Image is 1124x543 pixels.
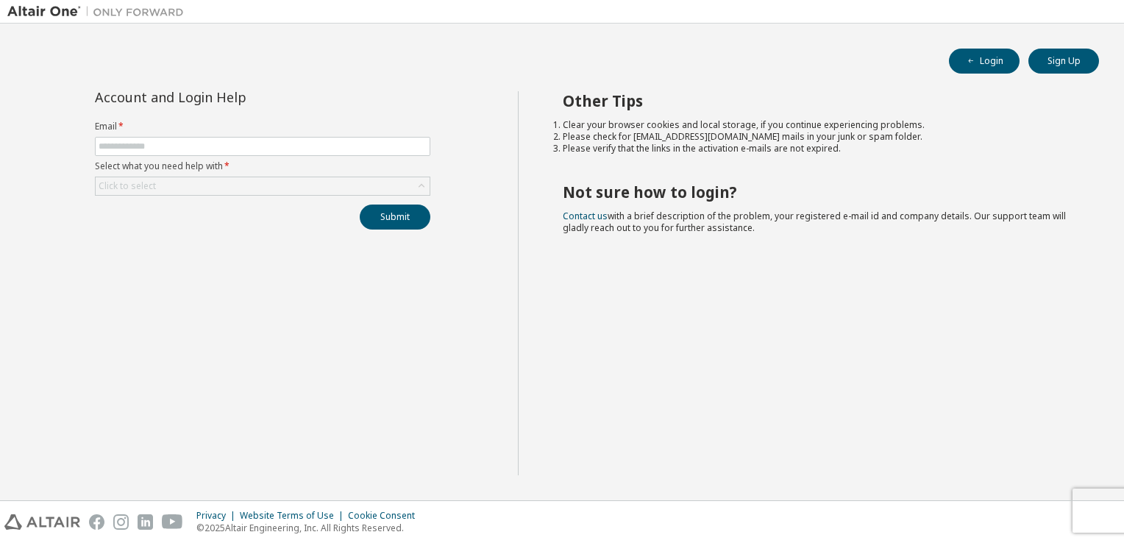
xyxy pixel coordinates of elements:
p: © 2025 Altair Engineering, Inc. All Rights Reserved. [196,522,424,534]
img: youtube.svg [162,514,183,530]
div: Privacy [196,510,240,522]
div: Account and Login Help [95,91,363,103]
a: Contact us [563,210,608,222]
img: Altair One [7,4,191,19]
img: linkedin.svg [138,514,153,530]
img: instagram.svg [113,514,129,530]
span: with a brief description of the problem, your registered e-mail id and company details. Our suppo... [563,210,1066,234]
button: Login [949,49,1020,74]
button: Submit [360,205,430,230]
li: Please verify that the links in the activation e-mails are not expired. [563,143,1073,155]
div: Website Terms of Use [240,510,348,522]
label: Select what you need help with [95,160,430,172]
label: Email [95,121,430,132]
h2: Not sure how to login? [563,182,1073,202]
img: altair_logo.svg [4,514,80,530]
button: Sign Up [1028,49,1099,74]
img: facebook.svg [89,514,104,530]
li: Please check for [EMAIL_ADDRESS][DOMAIN_NAME] mails in your junk or spam folder. [563,131,1073,143]
div: Click to select [96,177,430,195]
li: Clear your browser cookies and local storage, if you continue experiencing problems. [563,119,1073,131]
div: Cookie Consent [348,510,424,522]
div: Click to select [99,180,156,192]
h2: Other Tips [563,91,1073,110]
